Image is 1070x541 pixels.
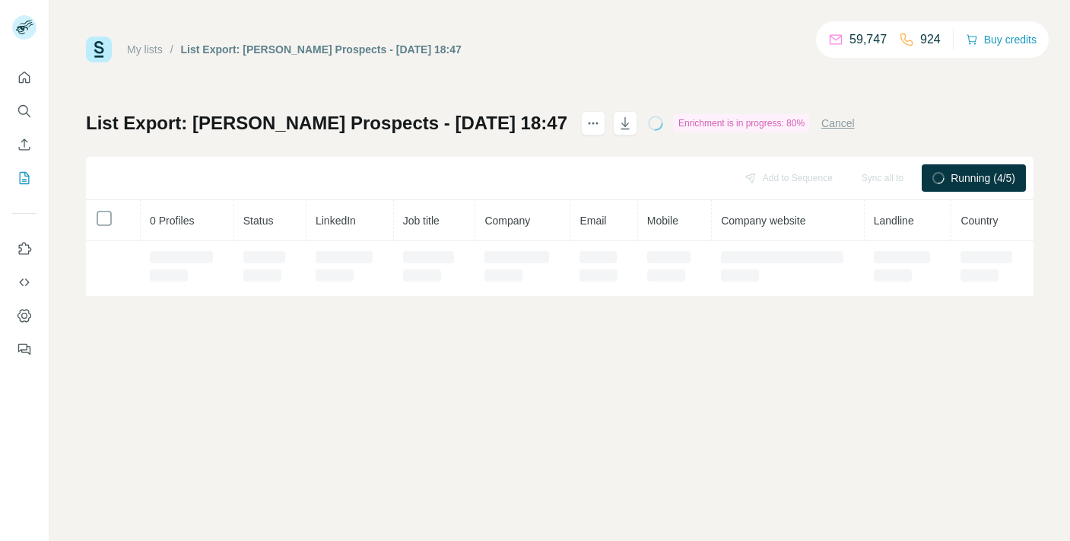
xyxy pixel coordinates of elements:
button: Cancel [821,116,855,131]
img: Surfe Logo [86,37,112,62]
a: My lists [127,43,163,56]
span: LinkedIn [316,215,356,227]
h1: List Export: [PERSON_NAME] Prospects - [DATE] 18:47 [86,111,567,135]
span: Company [484,215,530,227]
button: Buy credits [966,29,1037,50]
span: Job title [403,215,440,227]
button: Feedback [12,336,37,363]
button: Use Surfe API [12,269,37,296]
button: actions [581,111,605,135]
button: My lists [12,164,37,192]
button: Use Surfe on LinkedIn [12,235,37,263]
p: 59,747 [849,30,887,49]
span: Landline [874,215,914,227]
button: Quick start [12,64,37,91]
span: Company website [721,215,805,227]
span: Email [579,215,606,227]
p: 924 [920,30,941,49]
span: Running (4/5) [951,170,1015,186]
li: / [170,42,173,57]
button: Dashboard [12,302,37,329]
span: 0 Profiles [150,215,194,227]
div: Enrichment is in progress: 80% [674,114,809,132]
button: Search [12,97,37,125]
div: List Export: [PERSON_NAME] Prospects - [DATE] 18:47 [181,42,462,57]
span: Mobile [647,215,678,227]
span: Country [960,215,998,227]
button: Enrich CSV [12,131,37,158]
span: Status [243,215,274,227]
